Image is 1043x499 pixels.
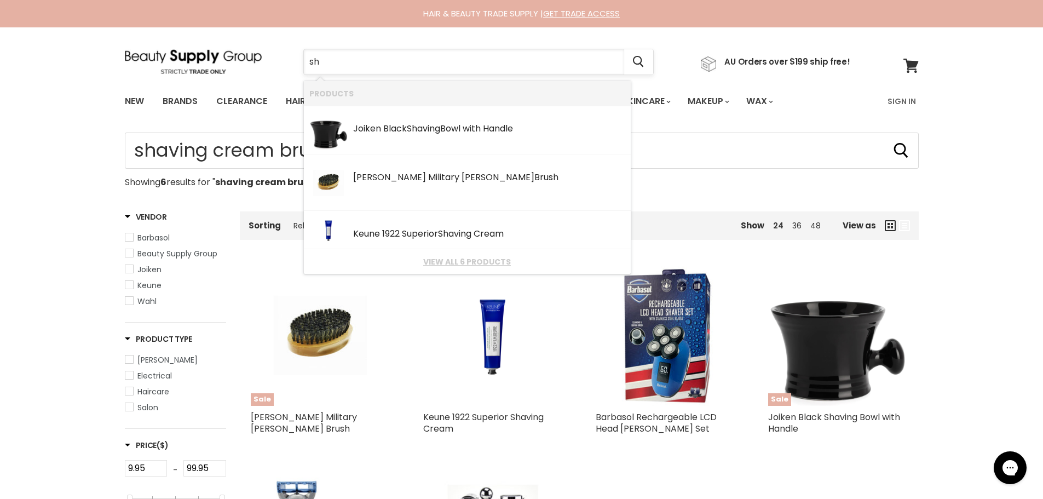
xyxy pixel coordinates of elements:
[679,90,736,113] a: Makeup
[309,257,625,266] a: View all 6 products
[624,49,653,74] button: Search
[304,49,624,74] input: Search
[614,90,677,113] a: Skincare
[596,266,735,406] img: Barbasol Rechargeable LCD Head Shaver Set
[125,460,168,477] input: Min Price
[125,211,167,222] h3: Vendor
[137,354,198,365] span: [PERSON_NAME]
[160,176,166,188] strong: 6
[303,49,654,75] form: Product
[423,284,563,387] img: Keune 1922 Superior Shaving Cream
[304,249,631,274] li: View All
[773,220,783,231] a: 24
[304,81,631,106] li: Products
[423,411,544,435] a: Keune 1922 Superior Shaving Cream
[125,386,226,398] a: Haircare
[892,142,910,159] button: Search
[117,85,832,117] ul: Main menu
[353,229,625,240] div: Keune 1922 Superior
[309,216,348,245] img: packshot1920x1420-21828-Keune-1922-Superior-Shaving-Cream-Tube-150ml-API2_200x.png
[125,354,226,366] a: Barber
[438,227,471,240] b: Shaving
[407,122,440,135] b: Shaving
[768,393,791,406] span: Sale
[125,370,226,382] a: Electrical
[881,90,923,113] a: Sign In
[137,296,157,307] span: Wahl
[988,448,1032,488] iframe: Gorgias live chat messenger
[251,411,357,435] a: [PERSON_NAME] Military [PERSON_NAME] Brush
[353,124,625,135] div: Joiken Black Bowl with Handle
[125,440,169,451] span: Price
[137,232,170,243] span: Barbasol
[738,90,780,113] a: Wax
[125,177,919,187] p: Showing results for " "
[251,266,390,406] a: Wahl Military Beard BrushSale
[251,393,274,406] span: Sale
[111,85,932,117] nav: Main
[353,173,625,184] div: [PERSON_NAME] Military [PERSON_NAME] h
[304,211,631,250] li: Products: Keune 1922 Superior Shaving Cream
[474,227,504,240] b: Cream
[154,90,206,113] a: Brands
[304,154,631,211] li: Products: Wahl Military Beard Brush
[304,106,631,154] li: Products: Joiken Black Shaving Bowl with Handle
[843,221,876,230] span: View as
[183,460,226,477] input: Max Price
[278,90,341,113] a: Haircare
[125,440,169,451] h3: Price($)
[125,133,919,169] input: Search
[125,279,226,291] a: Keune
[768,266,908,406] img: Joiken Black Shaving Bowl with Handle
[157,440,168,451] span: ($)
[167,460,183,480] div: -
[215,176,314,188] strong: shaving cream brush
[810,220,821,231] a: 48
[125,334,193,345] h3: Product Type
[137,386,169,397] span: Haircare
[117,90,152,113] a: New
[543,8,620,19] a: GET TRADE ACCESS
[111,8,932,19] div: HAIR & BEAUTY TRADE SUPPLY |
[137,248,217,259] span: Beauty Supply Group
[125,232,226,244] a: Barbasol
[208,90,275,113] a: Clearance
[125,133,919,169] form: Product
[741,220,764,231] span: Show
[768,411,900,435] a: Joiken Black Shaving Bowl with Handle
[137,280,162,291] span: Keune
[125,248,226,260] a: Beauty Supply Group
[137,264,162,275] span: Joiken
[768,266,908,406] a: Joiken Black Shaving Bowl with HandleSale
[249,221,281,230] label: Sorting
[534,171,553,183] b: Brus
[596,411,717,435] a: Barbasol Rechargeable LCD Head [PERSON_NAME] Set
[313,160,344,206] img: FS-MIXED-NEW_200x.jpg
[125,295,226,307] a: Wahl
[423,266,563,406] a: Keune 1922 Superior Shaving Cream
[137,402,158,413] span: Salon
[309,111,348,150] img: black_shaving_bowl_with_handle__57286.webp
[125,402,226,414] a: Salon
[792,220,802,231] a: 36
[137,370,172,381] span: Electrical
[274,266,367,406] img: Wahl Military Beard Brush
[125,263,226,276] a: Joiken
